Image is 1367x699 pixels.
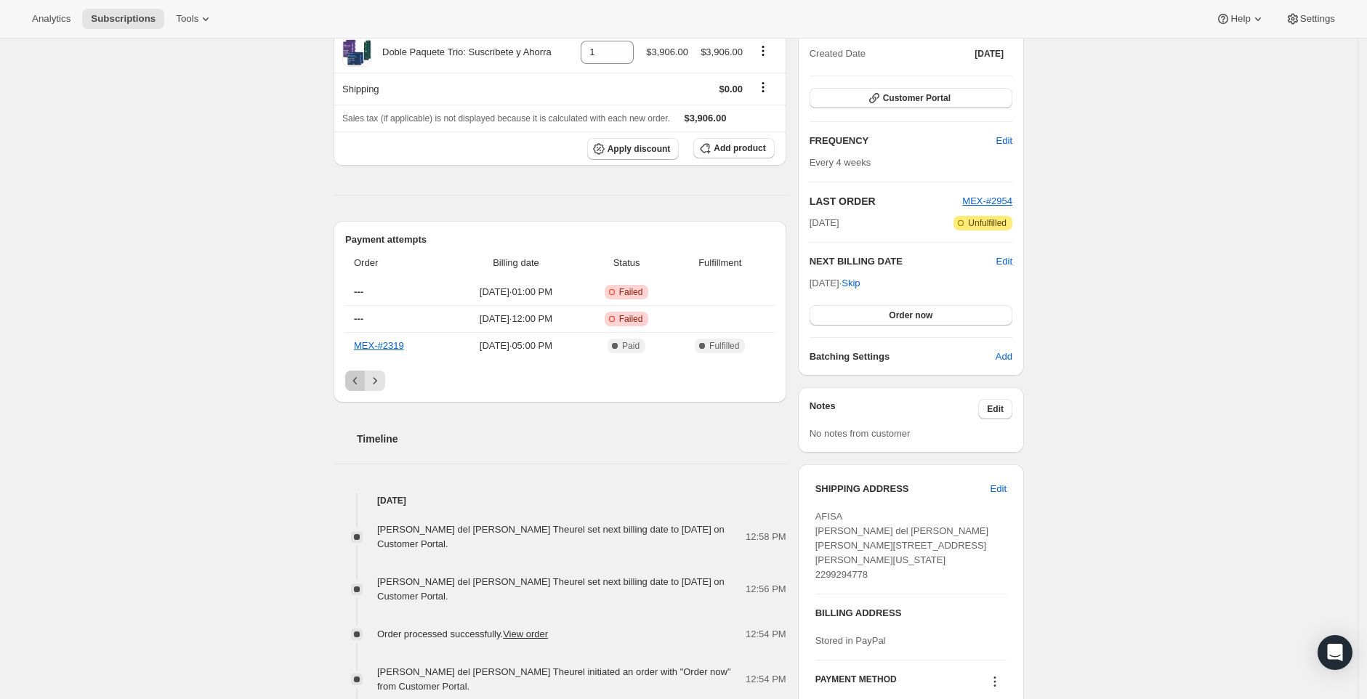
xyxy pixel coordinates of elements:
[701,47,743,57] span: $3,906.00
[751,43,775,59] button: Product actions
[975,48,1004,60] span: [DATE]
[810,428,911,439] span: No notes from customer
[503,629,548,639] a: View order
[810,216,839,230] span: [DATE]
[988,129,1021,153] button: Edit
[453,312,579,326] span: [DATE] · 12:00 PM
[453,285,579,299] span: [DATE] · 01:00 PM
[810,278,860,288] span: [DATE] ·
[815,635,886,646] span: Stored in PayPal
[883,92,951,104] span: Customer Portal
[962,195,1012,206] a: MEX-#2954
[345,247,449,279] th: Order
[685,113,727,124] span: $3,906.00
[619,313,643,325] span: Failed
[377,666,731,692] span: [PERSON_NAME] del [PERSON_NAME] Theurel initiated an order with "Order now" from Customer Portal.
[646,47,688,57] span: $3,906.00
[810,134,996,148] h2: FREQUENCY
[334,493,786,508] h4: [DATE]
[746,672,786,687] span: 12:54 PM
[371,45,552,60] div: Doble Paquete Trio: Suscríbete y Ahorra
[1230,13,1250,25] span: Help
[810,399,979,419] h3: Notes
[978,399,1012,419] button: Edit
[354,286,363,297] span: ---
[32,13,70,25] span: Analytics
[709,340,739,352] span: Fulfilled
[693,138,774,158] button: Add product
[996,134,1012,148] span: Edit
[1318,635,1352,670] div: Open Intercom Messenger
[815,606,1007,621] h3: BILLING ADDRESS
[345,371,775,391] nav: Pagination
[1207,9,1273,29] button: Help
[1300,13,1335,25] span: Settings
[354,313,363,324] span: ---
[176,13,198,25] span: Tools
[987,345,1021,368] button: Add
[810,157,871,168] span: Every 4 weeks
[810,349,996,364] h6: Batching Settings
[453,339,579,353] span: [DATE] · 05:00 PM
[815,511,988,580] span: AFISA [PERSON_NAME] del [PERSON_NAME] [PERSON_NAME][STREET_ADDRESS][PERSON_NAME][US_STATE] 229929...
[357,432,786,446] h2: Timeline
[342,113,670,124] span: Sales tax (if applicable) is not displayed because it is calculated with each new order.
[91,13,156,25] span: Subscriptions
[810,305,1012,326] button: Order now
[719,84,743,94] span: $0.00
[810,254,996,269] h2: NEXT BILLING DATE
[1277,9,1344,29] button: Settings
[968,217,1007,229] span: Unfulfilled
[746,582,786,597] span: 12:56 PM
[746,627,786,642] span: 12:54 PM
[345,233,775,247] h2: Payment attempts
[991,482,1007,496] span: Edit
[889,310,932,321] span: Order now
[82,9,164,29] button: Subscriptions
[365,371,385,391] button: Next
[815,674,897,693] h3: PAYMENT METHOD
[833,272,868,295] button: Skip
[608,143,671,155] span: Apply discount
[587,256,666,270] span: Status
[810,194,963,209] h2: LAST ORDER
[587,138,680,160] button: Apply discount
[334,73,572,105] th: Shipping
[810,47,866,61] span: Created Date
[810,88,1012,108] button: Customer Portal
[815,482,991,496] h3: SHIPPING ADDRESS
[982,477,1015,501] button: Edit
[987,403,1004,415] span: Edit
[345,371,366,391] button: Previous
[842,276,860,291] span: Skip
[377,524,725,549] span: [PERSON_NAME] del [PERSON_NAME] Theurel set next billing date to [DATE] on Customer Portal.
[962,194,1012,209] button: MEX-#2954
[377,629,548,639] span: Order processed successfully.
[751,79,775,95] button: Shipping actions
[354,340,404,351] a: MEX-#2319
[714,142,765,154] span: Add product
[996,349,1012,364] span: Add
[746,530,786,544] span: 12:58 PM
[167,9,222,29] button: Tools
[674,256,766,270] span: Fulfillment
[23,9,79,29] button: Analytics
[996,254,1012,269] button: Edit
[622,340,640,352] span: Paid
[377,576,725,602] span: [PERSON_NAME] del [PERSON_NAME] Theurel set next billing date to [DATE] on Customer Portal.
[453,256,579,270] span: Billing date
[966,44,1012,64] button: [DATE]
[619,286,643,298] span: Failed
